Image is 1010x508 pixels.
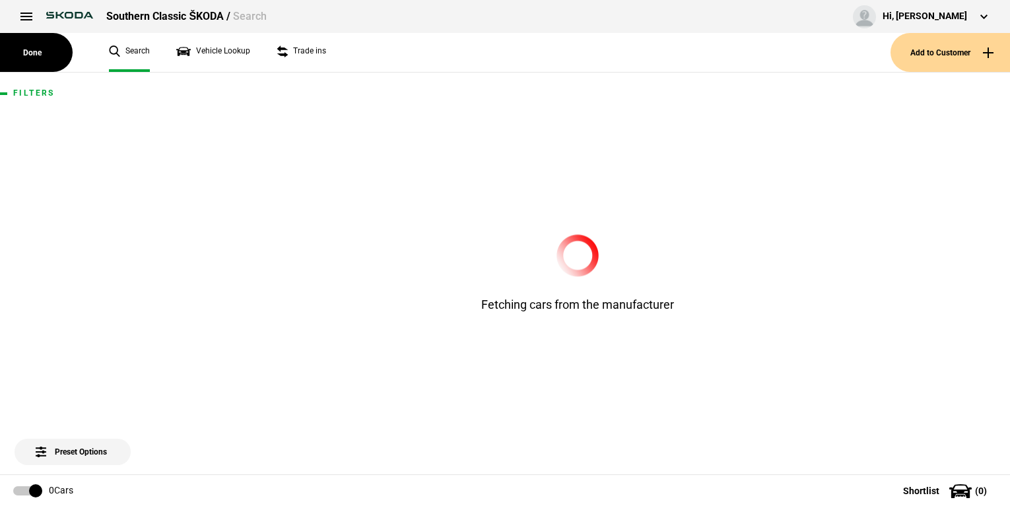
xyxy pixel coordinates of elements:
[883,10,967,23] div: Hi, [PERSON_NAME]
[975,486,987,495] span: ( 0 )
[49,484,73,497] div: 0 Cars
[277,33,326,72] a: Trade ins
[176,33,250,72] a: Vehicle Lookup
[413,234,743,313] div: Fetching cars from the manufacturer
[109,33,150,72] a: Search
[233,10,267,22] span: Search
[903,486,939,495] span: Shortlist
[106,9,267,24] div: Southern Classic ŠKODA /
[891,33,1010,72] button: Add to Customer
[13,89,132,98] h1: Filters
[38,431,107,457] span: Preset Options
[40,5,100,25] img: skoda.png
[883,474,1010,507] button: Shortlist(0)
